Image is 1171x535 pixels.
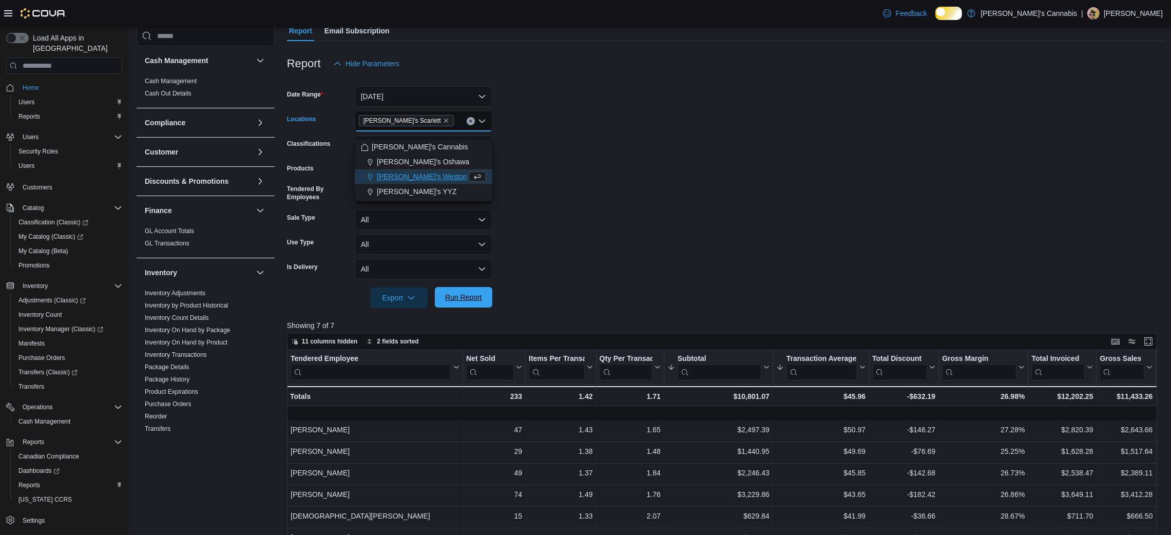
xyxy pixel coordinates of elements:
label: Locations [287,115,316,123]
span: Classification (Classic) [14,216,122,228]
span: Cash Out Details [145,89,191,98]
span: [PERSON_NAME]'s YYZ [377,186,457,197]
img: Cova [21,8,66,18]
button: Discounts & Promotions [145,176,252,186]
span: Settings [18,514,122,527]
button: Inventory Count [10,308,126,322]
span: Promotions [14,259,122,272]
span: Users [18,131,122,143]
button: Items Per Transaction [529,354,593,380]
label: Date Range [287,90,323,99]
button: Remove MaryJane's Scarlett from selection in this group [443,118,449,124]
div: $11,433.26 [1100,390,1153,403]
span: Cash Management [18,417,70,426]
span: Home [18,81,122,94]
button: All [355,234,492,255]
a: Inventory Manager (Classic) [10,322,126,336]
button: Subtotal [667,354,770,380]
span: Security Roles [18,147,58,156]
div: Net Sold [466,354,514,364]
span: Catalog [23,204,44,212]
span: Reports [18,436,122,448]
div: $3,229.86 [667,488,770,501]
a: Inventory Manager (Classic) [14,323,107,335]
div: $49.69 [776,445,866,457]
span: Inventory Count [14,309,122,321]
a: Users [14,96,39,108]
span: Load All Apps in [GEOGRAPHIC_DATA] [29,33,122,53]
div: 29 [466,445,522,457]
button: Gross Margin [942,354,1025,380]
span: Purchase Orders [14,352,122,364]
button: Keyboard shortcuts [1109,335,1122,348]
a: Purchase Orders [14,352,69,364]
div: 1.49 [529,488,593,501]
div: 26.86% [942,488,1025,501]
a: Inventory Count Details [145,314,209,321]
button: Total Discount [872,354,935,380]
span: Inventory [23,282,48,290]
div: Total Invoiced [1031,354,1085,380]
span: Run Report [445,292,482,302]
div: 1.48 [599,445,660,457]
a: Canadian Compliance [14,450,83,463]
div: Total Discount [872,354,927,380]
div: Choose from the following options [355,140,492,199]
span: Cash Management [145,77,197,85]
div: 26.73% [942,467,1025,479]
span: Product Expirations [145,388,198,396]
button: Users [10,95,126,109]
button: Catalog [2,201,126,215]
button: Transaction Average [776,354,866,380]
button: Catalog [18,202,48,214]
span: Dashboards [14,465,122,477]
span: Package History [145,375,189,384]
a: Manifests [14,337,49,350]
span: Purchase Orders [145,400,191,408]
button: Security Roles [10,144,126,159]
span: Catalog [18,202,122,214]
span: Feedback [895,8,927,18]
div: $50.97 [776,424,866,436]
div: $3,649.11 [1031,488,1093,501]
div: Totals [290,390,459,403]
div: Net Sold [466,354,514,380]
a: Classification (Classic) [10,215,126,230]
span: Manifests [14,337,122,350]
button: Canadian Compliance [10,449,126,464]
a: [US_STATE] CCRS [14,493,76,506]
span: Inventory Count [18,311,62,319]
div: Subtotal [678,354,761,364]
div: $43.65 [776,488,866,501]
a: Settings [18,514,49,527]
div: $12,202.25 [1031,390,1093,403]
a: My Catalog (Beta) [14,245,72,257]
button: Customer [145,147,252,157]
div: $45.85 [776,467,866,479]
button: Reports [18,436,48,448]
span: Inventory Count Details [145,314,209,322]
span: Adjustments (Classic) [14,294,122,307]
span: Settings [23,517,45,525]
span: Export [376,288,421,308]
div: Gross Margin [942,354,1016,364]
button: Hide Parameters [329,53,404,74]
div: 1.76 [599,488,660,501]
button: Qty Per Transaction [599,354,660,380]
span: Canadian Compliance [14,450,122,463]
span: Inventory On Hand by Package [145,326,231,334]
p: | [1081,7,1083,20]
button: Manifests [10,336,126,351]
span: Inventory [18,280,122,292]
span: Inventory Adjustments [145,289,205,297]
h3: Compliance [145,118,185,128]
button: Enter fullscreen [1142,335,1155,348]
button: Promotions [10,258,126,273]
span: My Catalog (Classic) [14,231,122,243]
button: Operations [2,400,126,414]
div: -$142.68 [872,467,935,479]
div: Qty Per Transaction [599,354,652,364]
button: Gross Sales [1100,354,1153,380]
p: Showing 7 of 7 [287,320,1166,331]
label: Classifications [287,140,331,148]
